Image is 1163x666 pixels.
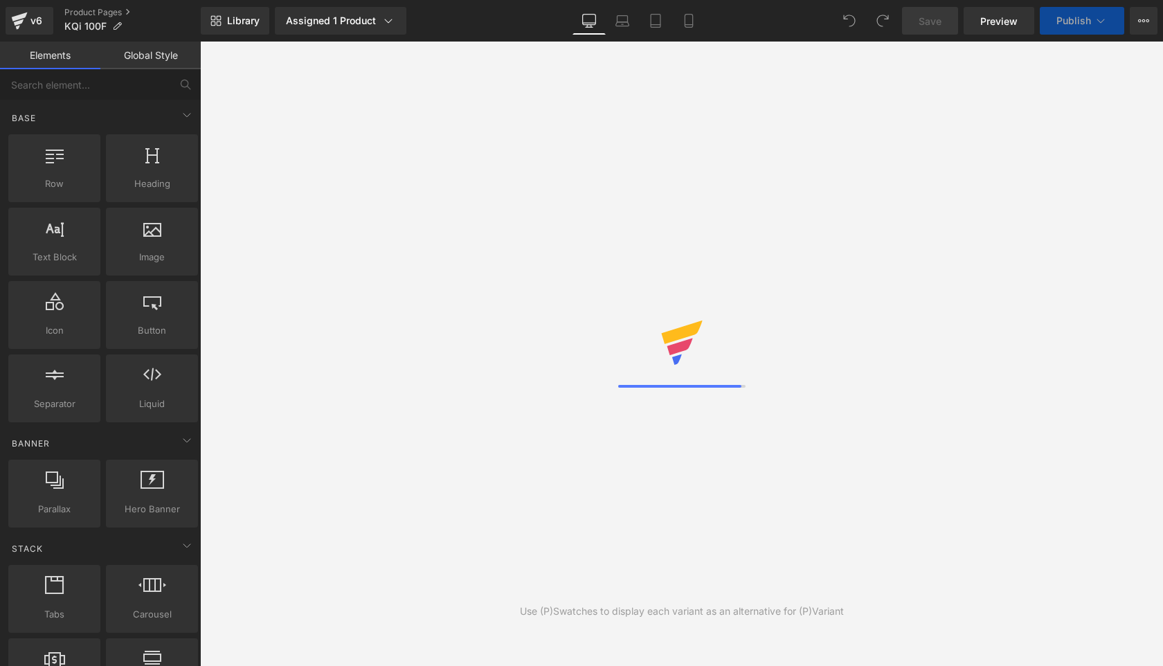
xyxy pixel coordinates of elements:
span: Heading [110,177,194,191]
span: Save [919,14,941,28]
span: Parallax [12,502,96,516]
button: Publish [1040,7,1124,35]
a: Laptop [606,7,639,35]
span: Icon [12,323,96,338]
a: Desktop [573,7,606,35]
span: Banner [10,437,51,450]
a: Mobile [672,7,705,35]
span: Hero Banner [110,502,194,516]
span: Publish [1056,15,1091,26]
a: Tablet [639,7,672,35]
span: Image [110,250,194,264]
a: New Library [201,7,269,35]
span: Row [12,177,96,191]
a: Preview [964,7,1034,35]
div: Assigned 1 Product [286,14,395,28]
button: More [1130,7,1157,35]
span: Separator [12,397,96,411]
span: Preview [980,14,1018,28]
button: Undo [836,7,863,35]
span: Liquid [110,397,194,411]
span: Library [227,15,260,27]
span: Text Block [12,250,96,264]
span: Button [110,323,194,338]
span: KQi 100F [64,21,107,32]
div: v6 [28,12,45,30]
a: v6 [6,7,53,35]
span: Stack [10,542,44,555]
div: Use (P)Swatches to display each variant as an alternative for (P)Variant [520,604,844,619]
a: Global Style [100,42,201,69]
span: Carousel [110,607,194,622]
span: Tabs [12,607,96,622]
button: Redo [869,7,896,35]
a: Product Pages [64,7,201,18]
span: Base [10,111,37,125]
